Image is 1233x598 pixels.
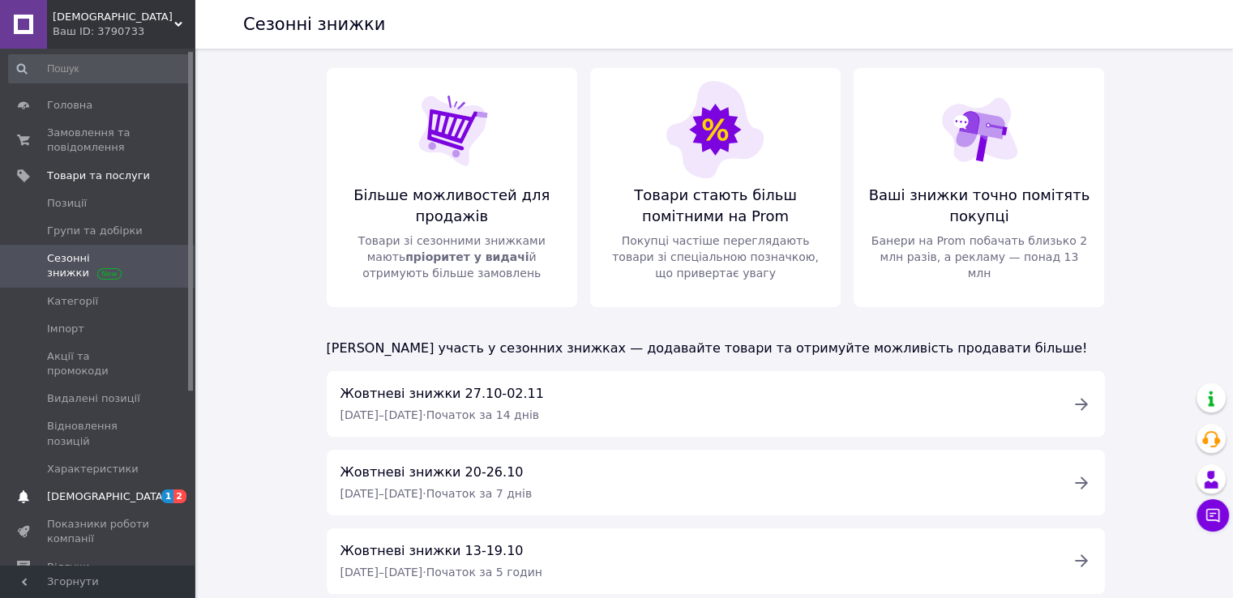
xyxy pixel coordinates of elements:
[340,487,423,500] span: [DATE] – [DATE]
[53,10,174,24] span: Хаузмаркет
[422,408,539,421] span: · Початок за 14 днів
[47,126,150,155] span: Замовлення та повідомлення
[47,349,150,378] span: Акції та промокоди
[47,419,150,448] span: Відновлення позицій
[47,462,139,476] span: Характеристики
[47,224,143,238] span: Групи та добірки
[47,169,150,183] span: Товари та послуги
[161,489,174,503] span: 1
[47,560,89,575] span: Відгуки
[173,489,186,503] span: 2
[340,386,544,401] span: Жовтневі знижки 27.10-02.11
[340,543,524,558] span: Жовтневі знижки 13-19.10
[867,233,1091,281] span: Банери на Prom побачать близько 2 млн разів, а рекламу — понад 13 млн
[422,487,532,500] span: · Початок за 7 днів
[405,250,529,263] span: пріоритет у видачі
[47,294,98,309] span: Категорії
[53,24,195,39] div: Ваш ID: 3790733
[327,450,1105,515] a: Жовтневі знижки 20-26.10[DATE]–[DATE]·Початок за 7 днів
[867,185,1091,226] span: Ваші знижки точно помітять покупці
[47,251,150,280] span: Сезонні знижки
[340,185,564,226] span: Більше можливостей для продажів
[327,371,1105,437] a: Жовтневі знижки 27.10-02.11[DATE]–[DATE]·Початок за 14 днів
[47,322,84,336] span: Імпорт
[47,196,87,211] span: Позиції
[47,517,150,546] span: Показники роботи компанії
[340,408,423,421] span: [DATE] – [DATE]
[243,15,385,34] h1: Сезонні знижки
[340,566,423,579] span: [DATE] – [DATE]
[47,391,140,406] span: Видалені позиції
[47,489,167,504] span: [DEMOGRAPHIC_DATA]
[1197,499,1229,532] button: Чат з покупцем
[340,233,564,281] span: Товари зі сезонними знижками мають й отримують більше замовлень
[327,340,1088,356] span: [PERSON_NAME] участь у сезонних знижках — додавайте товари та отримуйте можливість продавати більше!
[422,566,542,579] span: · Початок за 5 годин
[340,464,524,480] span: Жовтневі знижки 20-26.10
[327,528,1105,594] a: Жовтневі знижки 13-19.10[DATE]–[DATE]·Початок за 5 годин
[8,54,191,83] input: Пошук
[603,233,828,281] span: Покупці частіше переглядають товари зі спеціальною позначкою, що привертає увагу
[603,185,828,226] span: Товари стають більш помітними на Prom
[47,98,92,113] span: Головна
